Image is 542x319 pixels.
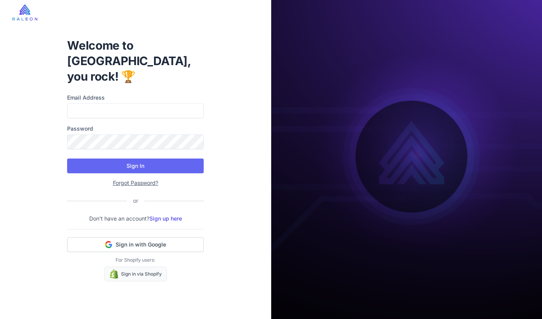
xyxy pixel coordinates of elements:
h1: Welcome to [GEOGRAPHIC_DATA], you rock! 🏆 [67,38,204,84]
div: or [127,197,144,205]
label: Password [67,124,204,133]
label: Email Address [67,93,204,102]
button: Sign in with Google [67,237,204,252]
button: Sign In [67,159,204,173]
a: Sign in via Shopify [104,267,167,281]
p: Don't have an account? [67,214,204,223]
p: For Shopify users: [67,257,204,264]
a: Forgot Password? [113,179,158,186]
img: raleon-logo-whitebg.9aac0268.jpg [12,4,37,21]
span: Sign in with Google [116,241,166,248]
a: Sign up here [149,215,182,222]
